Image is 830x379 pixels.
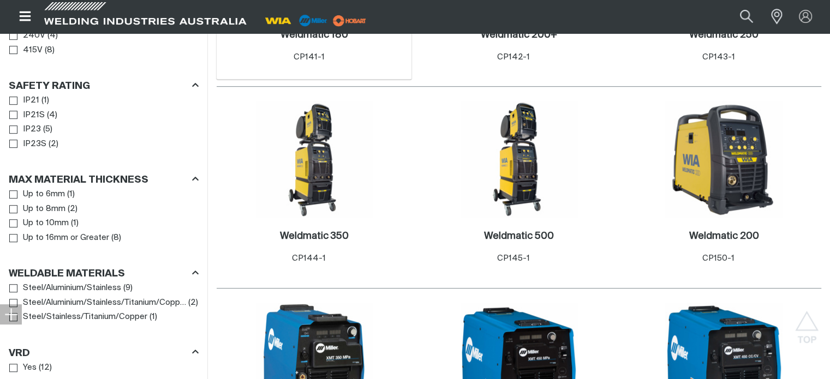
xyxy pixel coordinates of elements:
input: Product name or item number... [714,4,765,29]
a: Weldmatic 200+ [481,29,557,41]
span: ( 12 ) [39,362,52,374]
span: Up to 10mm [23,217,69,230]
div: VRD [9,345,199,360]
span: IP21S [23,109,45,122]
span: CP143-1 [702,53,735,61]
span: Steel/Aluminium/Stainless/Titanium/Copper [23,297,186,309]
span: CP150-1 [702,254,735,262]
img: Weldmatic 350 [256,101,373,218]
span: Steel/Stainless/Titanium/Copper [23,311,147,323]
div: Safety Rating [9,79,199,93]
span: IP23S [23,138,46,151]
ul: VRD [9,360,198,375]
span: ( 2 ) [68,203,77,215]
img: miller [330,13,369,29]
a: Up to 10mm [9,216,69,231]
span: Steel/Aluminium/Stainless [23,282,121,294]
div: Max Material Thickness [9,172,199,187]
a: Up to 16mm or Greater [9,231,109,245]
h2: Weldmatic 500 [484,231,554,241]
a: 415V [9,43,43,58]
div: Weldable Materials [9,266,199,281]
button: Search products [728,4,765,29]
a: IP23 [9,122,41,137]
a: Weldmatic 250 [689,29,759,41]
ul: Weldable Materials [9,281,198,324]
a: Weldmatic 350 [280,230,349,243]
span: ( 8 ) [111,232,121,244]
span: IP23 [23,123,41,136]
span: ( 5 ) [43,123,52,136]
img: Weldmatic 200 [665,101,782,218]
span: ( 4 ) [47,109,57,122]
h2: Weldmatic 180 [280,30,348,40]
span: 415V [23,44,43,57]
h3: Weldable Materials [9,268,125,280]
span: CP142-1 [497,53,530,61]
h2: Weldmatic 250 [689,30,759,40]
a: Up to 8mm [9,202,65,216]
a: Up to 6mm [9,187,65,202]
h3: Safety Rating [9,80,90,93]
a: IP21S [9,108,45,123]
h2: Weldmatic 350 [280,231,349,241]
span: ( 8 ) [45,44,55,57]
h3: Max Material Thickness [9,174,148,187]
ul: Safety Rating [9,93,198,151]
a: IP23S [9,137,46,152]
span: 240V [23,29,45,42]
span: ( 1 ) [41,94,49,107]
span: ( 2 ) [49,138,58,151]
span: ( 2 ) [188,297,198,309]
span: Up to 16mm or Greater [23,232,109,244]
span: IP21 [23,94,39,107]
a: Weldmatic 200 [689,230,759,243]
a: miller [330,16,369,25]
a: 240V [9,28,45,43]
ul: Max Material Thickness [9,187,198,245]
ul: Power Voltage [9,28,198,57]
span: Up to 8mm [23,203,65,215]
a: IP21 [9,93,39,108]
h3: VRD [9,347,30,360]
span: Up to 6mm [23,188,65,201]
a: Steel/Stainless/Titanium/Copper [9,310,147,324]
h2: Weldmatic 200+ [481,30,557,40]
a: Weldmatic 180 [280,29,348,41]
img: hide socials [4,308,17,321]
h2: Weldmatic 200 [689,231,759,241]
a: Yes [9,360,37,375]
a: Steel/Aluminium/Stainless/Titanium/Copper [9,296,186,310]
span: ( 9 ) [123,282,133,294]
span: ( 1 ) [71,217,79,230]
span: CP144-1 [292,254,326,262]
a: Weldmatic 500 [484,230,554,243]
img: Weldmatic 500 [461,101,577,218]
span: CP145-1 [497,254,530,262]
span: Yes [23,362,37,374]
span: ( 1 ) [150,311,157,323]
span: ( 4 ) [47,29,58,42]
span: ( 1 ) [67,188,75,201]
button: Scroll to top [795,311,819,335]
span: CP141-1 [294,53,325,61]
a: Steel/Aluminium/Stainless [9,281,121,296]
